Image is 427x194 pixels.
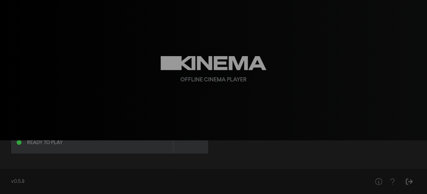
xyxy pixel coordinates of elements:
div: Ready to play [27,140,63,145]
button: Sign Out [402,175,416,188]
button: Help [372,175,385,188]
div: v0.5.8 [11,178,358,185]
div: Offline Cinema Player [180,76,247,84]
button: Help [385,175,399,188]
